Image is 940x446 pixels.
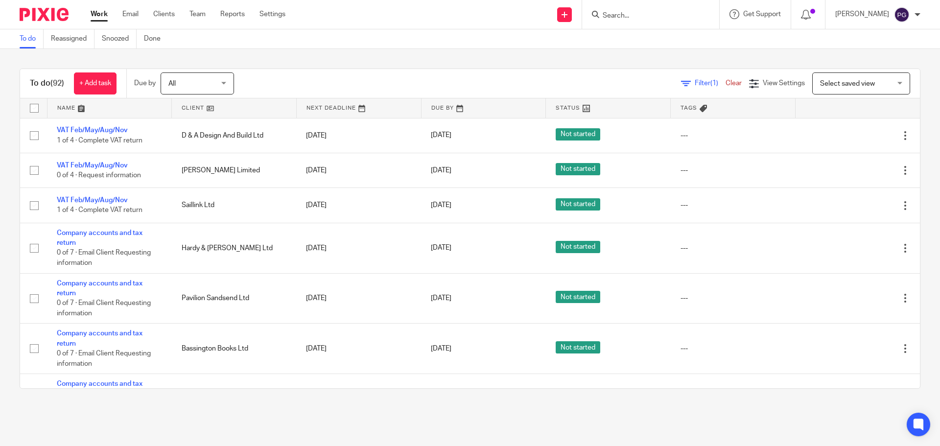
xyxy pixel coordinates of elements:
a: Email [122,9,139,19]
a: Snoozed [102,29,137,48]
td: [DATE] [296,374,421,424]
img: Pixie [20,8,69,21]
a: Settings [259,9,285,19]
a: Company accounts and tax return [57,380,142,397]
h1: To do [30,78,64,89]
span: 0 of 7 · Email Client Requesting information [57,250,151,267]
td: [DATE] [296,118,421,153]
p: [PERSON_NAME] [835,9,889,19]
span: Get Support [743,11,781,18]
a: Company accounts and tax return [57,230,142,246]
a: Company accounts and tax return [57,330,142,347]
span: 1 of 4 · Complete VAT return [57,137,142,144]
span: [DATE] [431,345,451,352]
a: Reassigned [51,29,94,48]
a: Done [144,29,168,48]
span: Not started [556,128,600,141]
span: Not started [556,198,600,211]
td: Saillink Ltd [172,188,297,223]
td: Rumour Records Ltd [172,374,297,424]
a: Reports [220,9,245,19]
span: Tags [681,105,697,111]
td: [DATE] [296,188,421,223]
td: D & A Design And Build Ltd [172,118,297,153]
span: Not started [556,341,600,353]
span: (92) [50,79,64,87]
td: [DATE] [296,153,421,188]
div: --- [681,293,786,303]
span: 0 of 7 · Email Client Requesting information [57,300,151,317]
td: [DATE] [296,324,421,374]
span: [DATE] [431,245,451,252]
p: Due by [134,78,156,88]
a: Work [91,9,108,19]
span: (1) [710,80,718,87]
a: VAT Feb/May/Aug/Nov [57,197,128,204]
span: 0 of 7 · Email Client Requesting information [57,350,151,367]
span: [DATE] [431,295,451,302]
td: [DATE] [296,223,421,273]
div: --- [681,200,786,210]
a: Clients [153,9,175,19]
a: VAT Feb/May/Aug/Nov [57,162,128,169]
span: 1 of 4 · Complete VAT return [57,207,142,214]
td: [PERSON_NAME] Limited [172,153,297,188]
span: Select saved view [820,80,875,87]
span: [DATE] [431,132,451,139]
div: --- [681,344,786,353]
span: 0 of 4 · Request information [57,172,141,179]
a: Clear [726,80,742,87]
div: --- [681,243,786,253]
td: [DATE] [296,273,421,324]
span: Not started [556,291,600,303]
span: View Settings [763,80,805,87]
a: + Add task [74,72,117,94]
span: Not started [556,163,600,175]
td: Pavilion Sandsend Ltd [172,273,297,324]
img: svg%3E [894,7,910,23]
input: Search [602,12,690,21]
a: Team [189,9,206,19]
span: [DATE] [431,202,451,209]
div: --- [681,165,786,175]
span: Filter [695,80,726,87]
a: VAT Feb/May/Aug/Nov [57,127,128,134]
td: Bassington Books Ltd [172,324,297,374]
div: --- [681,131,786,141]
a: To do [20,29,44,48]
span: All [168,80,176,87]
td: Hardy & [PERSON_NAME] Ltd [172,223,297,273]
a: Company accounts and tax return [57,280,142,297]
span: Not started [556,241,600,253]
span: [DATE] [431,167,451,174]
